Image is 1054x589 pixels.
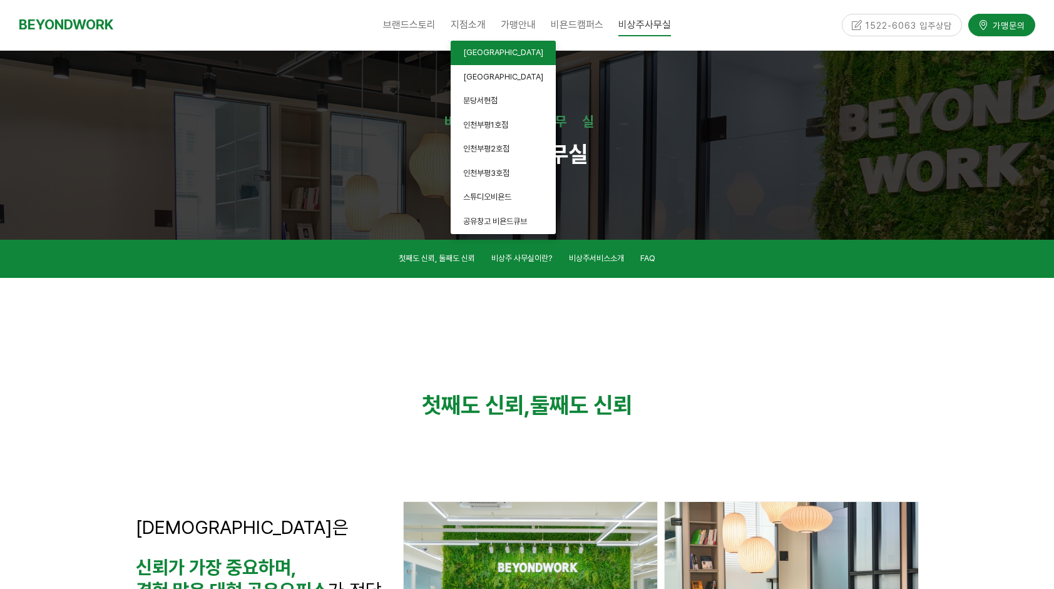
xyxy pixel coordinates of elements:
span: 비상주서비스소개 [569,254,624,263]
span: FAQ [640,254,655,263]
span: 스튜디오비욘드 [463,192,511,202]
strong: 첫째도 신뢰, [422,392,530,419]
span: 공유창고 비욘드큐브 [463,217,527,226]
a: 비상주사무실 [611,9,678,41]
a: 비상주 사무실이란? [491,252,552,269]
span: 인천부평3호점 [463,168,509,178]
span: 인천부평1호점 [463,120,508,130]
a: [GEOGRAPHIC_DATA] [451,65,556,90]
span: [GEOGRAPHIC_DATA] [463,72,543,81]
span: 비상주 사무실이란? [491,254,552,263]
span: 가맹문의 [989,17,1025,29]
a: 비상주서비스소개 [569,252,624,269]
a: 첫째도 신뢰, 둘째도 신뢰 [399,252,475,269]
span: 지점소개 [451,19,486,31]
span: 가맹안내 [501,19,536,31]
strong: 둘째도 신뢰 [530,392,632,419]
span: 분당서현점 [463,96,498,105]
a: BEYONDWORK [19,13,113,36]
span: 비욘드캠퍼스 [551,19,603,31]
a: 스튜디오비욘드 [451,185,556,210]
span: 비상주사무실 [618,13,671,36]
span: 첫째도 신뢰, 둘째도 신뢰 [399,254,475,263]
a: 분당서현점 [451,89,556,113]
strong: 비상주사무실 [444,113,610,130]
span: [GEOGRAPHIC_DATA] [463,48,543,57]
a: [GEOGRAPHIC_DATA] [451,41,556,65]
a: 인천부평1호점 [451,113,556,138]
a: 브랜드스토리 [376,9,443,41]
span: 인천부평2호점 [463,144,509,153]
a: FAQ [640,252,655,269]
a: 가맹문의 [968,12,1035,34]
a: 인천부평2호점 [451,137,556,161]
a: 인천부평3호점 [451,161,556,186]
a: 가맹안내 [493,9,543,41]
a: 비욘드캠퍼스 [543,9,611,41]
a: 공유창고 비욘드큐브 [451,210,556,234]
strong: 신뢰가 가장 중요하며, [136,556,297,578]
a: 지점소개 [443,9,493,41]
span: [DEMOGRAPHIC_DATA]은 [136,516,349,538]
span: 브랜드스토리 [383,19,436,31]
